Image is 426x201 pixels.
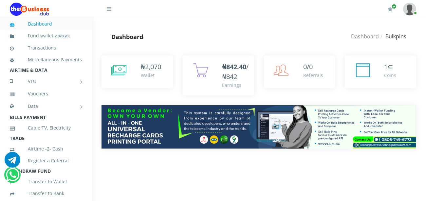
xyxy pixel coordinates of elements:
[111,33,143,41] strong: Dashboard
[10,3,49,16] img: Logo
[10,16,82,31] a: Dashboard
[384,62,388,71] span: 1
[10,186,82,201] a: Transfer to Bank
[222,62,249,81] span: /₦842
[10,153,82,168] a: Register a Referral
[10,40,82,55] a: Transactions
[55,33,68,38] b: 2,070.20
[145,62,161,71] span: 2,070
[384,72,396,79] div: Coins
[102,105,416,149] img: multitenant_rcp.png
[183,55,254,95] a: ₦842.40/₦842 Earnings
[141,62,161,72] div: ₦
[388,7,393,12] i: Renew/Upgrade Subscription
[384,62,396,72] div: ⊆
[5,157,20,168] a: Chat for support
[303,62,313,71] span: 0/0
[222,62,246,71] b: ₦842.40
[303,72,323,79] div: Referrals
[403,3,416,15] img: User
[10,120,82,135] a: Cable TV, Electricity
[10,52,82,67] a: Miscellaneous Payments
[392,4,397,9] span: Renew/Upgrade Subscription
[102,55,173,88] a: ₦2,070 Wallet
[141,72,161,79] div: Wallet
[351,33,379,40] a: Dashboard
[379,32,406,40] li: Bulkpins
[10,98,82,114] a: Data
[10,28,82,44] a: Fund wallet[2,070.20]
[264,55,335,88] a: 0/0 Referrals
[10,73,82,90] a: VTU
[10,141,82,156] a: Airtime -2- Cash
[10,174,82,189] a: Transfer to Wallet
[222,82,249,89] div: Earnings
[6,172,19,183] a: Chat for support
[10,86,82,101] a: Vouchers
[53,33,70,38] small: [ ]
